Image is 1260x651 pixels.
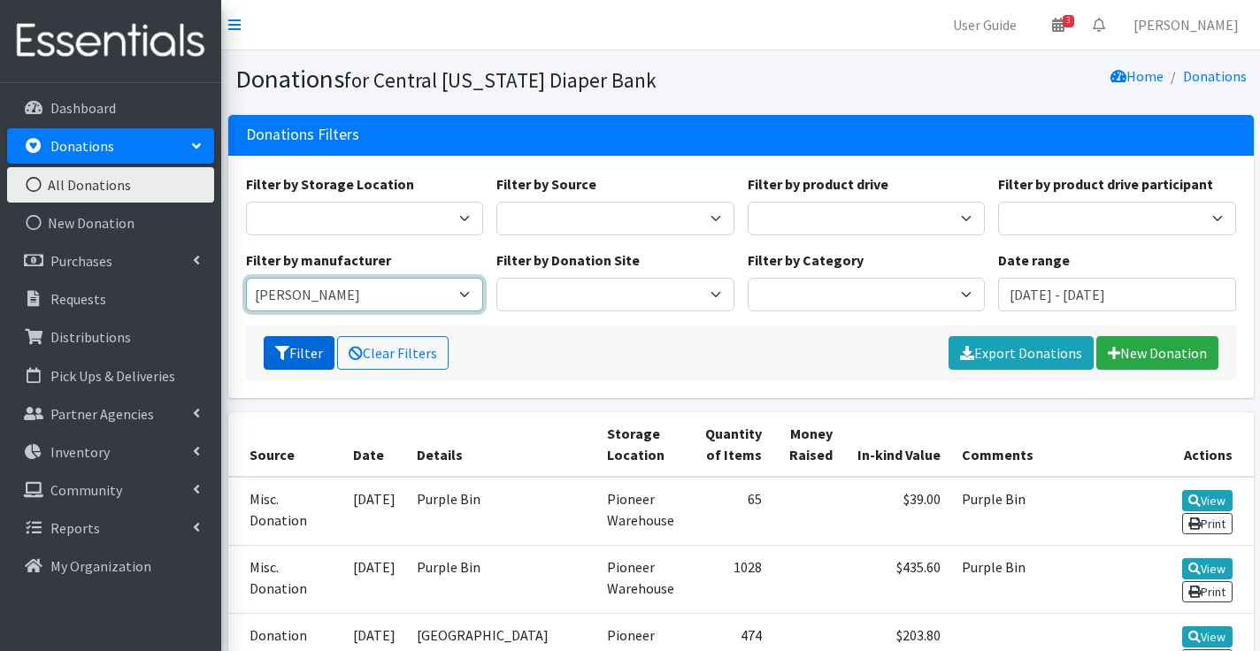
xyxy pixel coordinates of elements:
[50,405,154,423] p: Partner Agencies
[772,412,843,477] th: Money Raised
[7,472,214,508] a: Community
[228,412,343,477] th: Source
[344,67,657,93] small: for Central [US_STATE] Diaper Bank
[1182,558,1233,579] a: View
[949,336,1094,370] a: Export Donations
[50,481,122,499] p: Community
[246,126,359,144] h3: Donations Filters
[50,99,116,117] p: Dashboard
[939,7,1031,42] a: User Guide
[7,396,214,432] a: Partner Agencies
[596,545,689,613] td: Pioneer Warehouse
[1119,7,1253,42] a: [PERSON_NAME]
[406,545,596,613] td: Purple Bin
[50,367,175,385] p: Pick Ups & Deliveries
[1168,412,1254,477] th: Actions
[50,290,106,308] p: Requests
[596,412,689,477] th: Storage Location
[406,477,596,546] td: Purple Bin
[1183,67,1247,85] a: Donations
[1182,513,1233,534] a: Print
[342,412,406,477] th: Date
[843,545,951,613] td: $435.60
[951,545,1168,613] td: Purple Bin
[689,412,772,477] th: Quantity of Items
[7,510,214,546] a: Reports
[1063,15,1074,27] span: 3
[7,205,214,241] a: New Donation
[998,173,1213,195] label: Filter by product drive participant
[1182,581,1233,602] a: Print
[998,278,1236,311] input: January 1, 2011 - December 31, 2011
[7,358,214,394] a: Pick Ups & Deliveries
[1182,626,1233,647] a: View
[843,477,951,546] td: $39.00
[496,173,596,195] label: Filter by Source
[246,173,414,195] label: Filter by Storage Location
[7,434,214,470] a: Inventory
[7,319,214,355] a: Distributions
[7,90,214,126] a: Dashboard
[228,477,343,546] td: Misc. Donation
[496,249,640,271] label: Filter by Donation Site
[406,412,596,477] th: Details
[7,11,214,71] img: HumanEssentials
[689,477,772,546] td: 65
[1096,336,1218,370] a: New Donation
[264,336,334,370] button: Filter
[50,137,114,155] p: Donations
[748,173,888,195] label: Filter by product drive
[50,519,100,537] p: Reports
[50,252,112,270] p: Purchases
[7,128,214,164] a: Donations
[843,412,951,477] th: In-kind Value
[596,477,689,546] td: Pioneer Warehouse
[748,249,864,271] label: Filter by Category
[342,545,406,613] td: [DATE]
[998,249,1070,271] label: Date range
[50,557,151,575] p: My Organization
[1110,67,1164,85] a: Home
[50,328,131,346] p: Distributions
[337,336,449,370] a: Clear Filters
[7,548,214,584] a: My Organization
[7,167,214,203] a: All Donations
[1038,7,1079,42] a: 3
[50,443,110,461] p: Inventory
[951,477,1168,546] td: Purple Bin
[951,412,1168,477] th: Comments
[7,281,214,317] a: Requests
[235,64,734,95] h1: Donations
[246,249,391,271] label: Filter by manufacturer
[689,545,772,613] td: 1028
[342,477,406,546] td: [DATE]
[7,243,214,279] a: Purchases
[1182,490,1233,511] a: View
[228,545,343,613] td: Misc. Donation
